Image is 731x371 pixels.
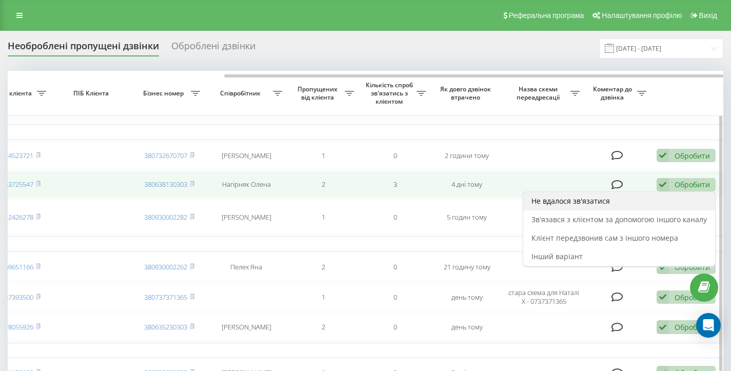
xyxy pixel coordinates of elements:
div: Обробити [675,322,710,332]
div: Обробити [675,262,710,272]
td: Нагірняк Олена [205,171,287,198]
div: Обробити [675,292,710,302]
span: Інший варіант [531,251,583,261]
td: 21 годину тому [431,253,503,281]
td: 0 [359,200,431,234]
div: Необроблені пропущені дзвінки [8,41,159,56]
span: Зв'язався з клієнтом за допомогою іншого каналу [531,214,707,224]
span: ПІБ Клієнта [60,89,125,97]
td: 1 [287,200,359,234]
a: 380930002262 [144,262,187,271]
td: день тому [431,283,503,311]
td: 0 [359,283,431,311]
a: 380732670707 [144,151,187,160]
span: Бізнес номер [139,89,191,97]
td: 4 дні тому [431,171,503,198]
td: 1 [287,283,359,311]
td: 5 годин тому [431,200,503,234]
a: 380638130303 [144,180,187,189]
div: Open Intercom Messenger [696,313,721,338]
span: Співробітник [210,89,273,97]
a: 380930002282 [144,212,187,222]
td: [PERSON_NAME] [205,314,287,341]
a: 380635230303 [144,322,187,331]
td: 2 [287,171,359,198]
span: Коментар до дзвінка [590,85,637,101]
td: [PERSON_NAME] [205,200,287,234]
div: Обробити [675,151,710,161]
span: Налаштування профілю [602,11,682,19]
td: [PERSON_NAME] [205,142,287,169]
td: 2 [287,253,359,281]
td: Пелех Яна [205,253,287,281]
span: Назва схеми переадресації [508,85,570,101]
span: Не вдалося зв'язатися [531,196,610,206]
span: Вихід [699,11,717,19]
div: Обробити [675,180,710,189]
td: стара схема для Наталі Х - 0737371365 [503,283,585,311]
span: Як довго дзвінок втрачено [439,85,495,101]
td: 0 [359,314,431,341]
div: Оброблені дзвінки [171,41,255,56]
span: Клієнт передзвонив сам з іншого номера [531,233,678,243]
span: Пропущених від клієнта [292,85,345,101]
td: 0 [359,253,431,281]
span: Кількість спроб зв'язатись з клієнтом [364,81,417,105]
a: 380737371365 [144,292,187,302]
td: день тому [431,314,503,341]
td: 2 [287,314,359,341]
td: 3 [359,171,431,198]
td: 1 [287,142,359,169]
td: 0 [359,142,431,169]
td: 2 години тому [431,142,503,169]
span: Реферальна програма [509,11,584,19]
